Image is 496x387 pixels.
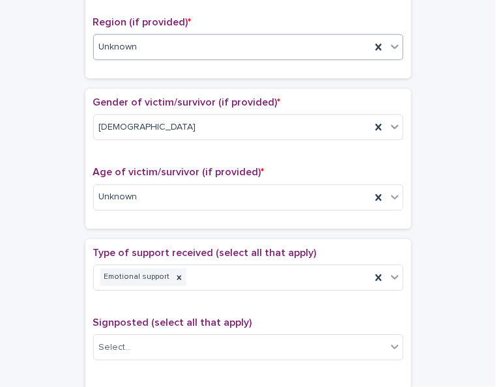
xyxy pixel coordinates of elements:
span: Signposted (select all that apply) [93,317,252,328]
span: Age of victim/survivor (if provided) [93,167,265,177]
span: Unknown [99,190,138,204]
span: Unknown [99,40,138,54]
span: [DEMOGRAPHIC_DATA] [99,121,196,134]
span: Gender of victim/survivor (if provided) [93,97,281,107]
div: Select... [99,341,132,354]
span: Type of support received (select all that apply) [93,248,317,258]
span: Region (if provided) [93,17,192,27]
div: Emotional support [100,268,172,286]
